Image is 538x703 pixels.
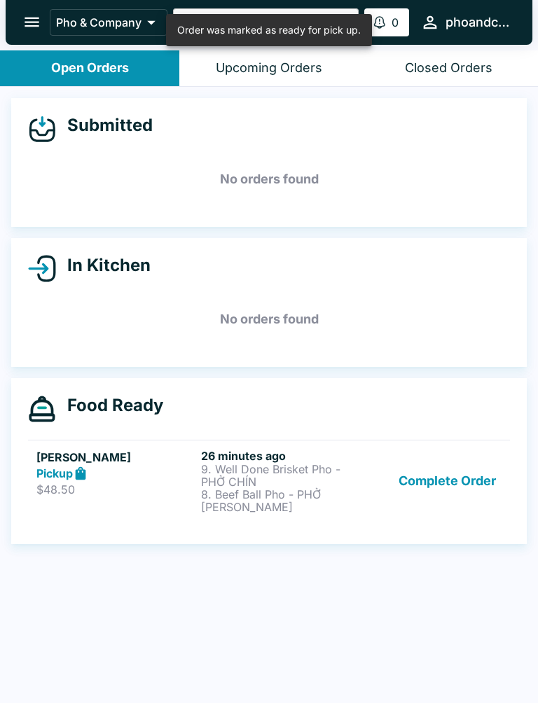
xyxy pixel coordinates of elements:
div: phoandcompany [446,14,510,31]
h5: No orders found [28,294,510,344]
h6: 26 minutes ago [201,449,360,463]
button: open drawer [14,4,50,40]
p: 8. Beef Ball Pho - PHỞ [PERSON_NAME] [201,488,360,513]
p: $48.50 [36,482,195,496]
h4: In Kitchen [56,255,151,276]
a: [PERSON_NAME]Pickup$48.5026 minutes ago9. Well Done Brisket Pho - PHỞ CHÍN8. Beef Ball Pho - PHỞ ... [28,440,510,522]
p: 0 [392,15,399,29]
div: Order was marked as ready for pick up. [177,18,361,42]
button: Pho & Company [50,9,167,36]
button: phoandcompany [415,7,516,37]
p: 9. Well Done Brisket Pho - PHỞ CHÍN [201,463,360,488]
button: Complete Order [393,449,502,513]
h4: Food Ready [56,395,163,416]
h4: Submitted [56,115,153,136]
h5: [PERSON_NAME] [36,449,195,466]
h5: No orders found [28,154,510,204]
div: Open Orders [51,60,129,76]
div: Upcoming Orders [216,60,322,76]
div: Closed Orders [405,60,492,76]
p: Pho & Company [56,15,142,29]
strong: Pickup [36,466,73,480]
